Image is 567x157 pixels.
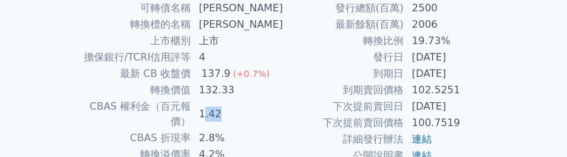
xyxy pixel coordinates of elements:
td: 下次提前賣回價格 [283,115,404,131]
a: 連結 [412,133,432,145]
td: 上市櫃別 [76,33,191,49]
td: 132.33 [191,82,283,98]
td: 下次提前賣回日 [283,98,404,115]
td: 102.5251 [404,82,491,98]
td: [PERSON_NAME] [191,16,283,33]
iframe: Chat Widget [504,96,567,157]
td: 最新餘額(百萬) [283,16,404,33]
td: 詳細發行辦法 [283,131,404,148]
td: 轉換價值 [76,82,191,98]
span: (+0.7%) [233,69,270,79]
td: 到期賣回價格 [283,82,404,98]
td: 擔保銀行/TCRI信用評等 [76,49,191,66]
td: [DATE] [404,49,491,66]
td: 轉換比例 [283,33,404,49]
td: 2.8% [191,130,283,146]
td: 19.73% [404,33,491,49]
td: 最新 CB 收盤價 [76,66,191,82]
td: 發行日 [283,49,404,66]
div: 137.9 [199,66,233,81]
div: 聊天小工具 [504,96,567,157]
td: 上市 [191,33,283,49]
td: 轉換標的名稱 [76,16,191,33]
td: 4 [191,49,283,66]
td: CBAS 折現率 [76,130,191,146]
td: 1.42 [191,98,283,130]
td: 到期日 [283,66,404,82]
td: CBAS 權利金（百元報價） [76,98,191,130]
td: 100.7519 [404,115,491,131]
td: 2006 [404,16,491,33]
td: [DATE] [404,98,491,115]
td: [DATE] [404,66,491,82]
